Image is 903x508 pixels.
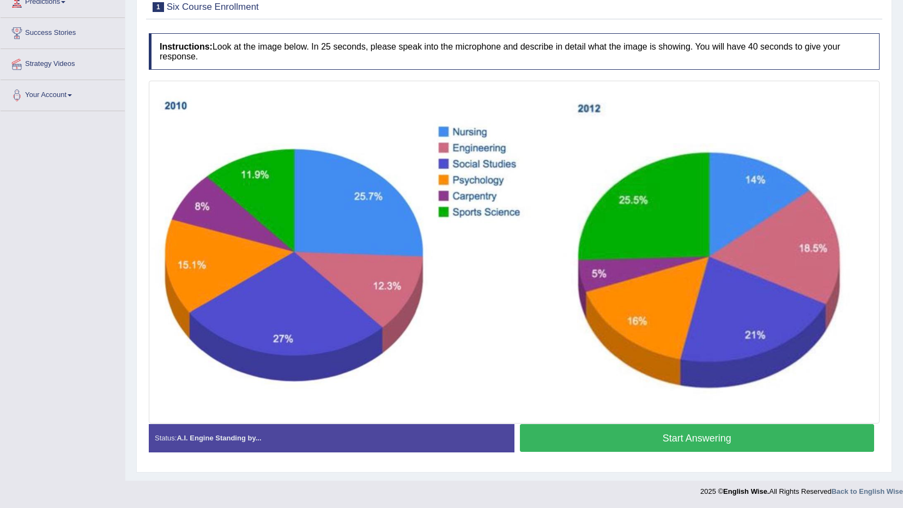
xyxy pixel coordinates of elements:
[153,2,164,12] span: 1
[177,434,261,442] strong: A.I. Engine Standing by...
[723,487,769,495] strong: English Wise.
[149,424,514,452] div: Status:
[832,487,903,495] a: Back to English Wise
[167,2,259,12] small: Six Course Enrollment
[1,49,125,76] a: Strategy Videos
[1,18,125,45] a: Success Stories
[700,481,903,497] div: 2025 © All Rights Reserved
[160,42,213,51] b: Instructions:
[149,33,880,70] h4: Look at the image below. In 25 seconds, please speak into the microphone and describe in detail w...
[1,80,125,107] a: Your Account
[520,424,875,452] button: Start Answering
